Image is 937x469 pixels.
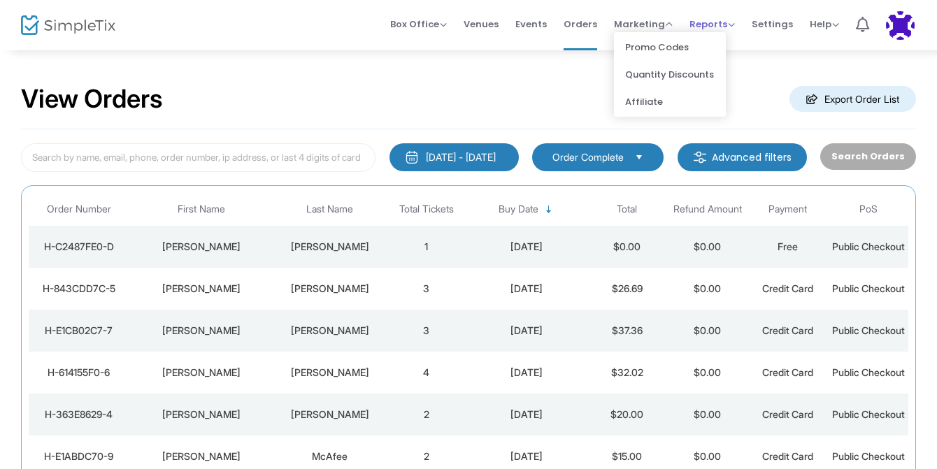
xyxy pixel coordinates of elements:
[614,61,726,88] li: Quantity Discounts
[762,366,813,378] span: Credit Card
[564,6,597,42] span: Orders
[832,366,905,378] span: Public Checkout
[667,352,748,394] td: $0.00
[390,17,447,31] span: Box Office
[32,240,126,254] div: H-C2487FE0-D
[515,6,547,42] span: Events
[32,449,126,463] div: H-E1ABDC70-9
[762,408,813,420] span: Credit Card
[464,6,499,42] span: Venues
[629,150,649,165] button: Select
[762,282,813,294] span: Credit Card
[832,240,905,252] span: Public Checkout
[133,282,271,296] div: Casey
[470,240,583,254] div: 9/24/2025
[768,203,807,215] span: Payment
[386,193,466,226] th: Total Tickets
[405,150,419,164] img: monthly
[832,282,905,294] span: Public Checkout
[587,226,667,268] td: $0.00
[178,203,225,215] span: First Name
[32,407,126,421] div: H-363E8629-4
[32,366,126,380] div: H-614155F0-6
[47,203,111,215] span: Order Number
[386,352,466,394] td: 4
[386,310,466,352] td: 3
[667,310,748,352] td: $0.00
[306,203,353,215] span: Last Name
[587,352,667,394] td: $32.02
[752,6,793,42] span: Settings
[587,394,667,435] td: $20.00
[789,86,916,112] m-button: Export Order List
[667,268,748,310] td: $0.00
[762,324,813,336] span: Credit Card
[859,203,878,215] span: PoS
[386,268,466,310] td: 3
[778,240,798,252] span: Free
[386,394,466,435] td: 2
[470,366,583,380] div: 8/28/2025
[552,150,624,164] span: Order Complete
[689,17,735,31] span: Reports
[678,143,807,171] m-button: Advanced filters
[832,324,905,336] span: Public Checkout
[133,366,271,380] div: Kristin
[426,150,496,164] div: [DATE] - [DATE]
[32,282,126,296] div: H-843CDD7C-5
[587,193,667,226] th: Total
[133,407,271,421] div: Lesli
[32,324,126,338] div: H-E1CB02C7-7
[832,450,905,462] span: Public Checkout
[832,408,905,420] span: Public Checkout
[543,204,555,215] span: Sortable
[614,17,673,31] span: Marketing
[21,143,375,172] input: Search by name, email, phone, order number, ip address, or last 4 digits of card
[693,150,707,164] img: filter
[762,450,813,462] span: Credit Card
[667,226,748,268] td: $0.00
[389,143,519,171] button: [DATE] - [DATE]
[587,268,667,310] td: $26.69
[470,407,583,421] div: 8/26/2025
[277,240,382,254] div: Lynn
[499,203,538,215] span: Buy Date
[386,226,466,268] td: 1
[470,449,583,463] div: 8/26/2025
[277,324,382,338] div: McCan
[277,449,382,463] div: McAfee
[614,34,726,61] li: Promo Codes
[667,394,748,435] td: $0.00
[470,324,583,338] div: 8/29/2025
[133,449,271,463] div: Ashley
[614,88,726,115] li: Affiliate
[277,366,382,380] div: Lopez
[133,240,271,254] div: Emily
[810,17,839,31] span: Help
[277,282,382,296] div: Thurman
[277,407,382,421] div: Rodgers
[470,282,583,296] div: 8/29/2025
[667,193,748,226] th: Refund Amount
[587,310,667,352] td: $37.36
[133,324,271,338] div: Julie
[21,84,163,115] h2: View Orders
